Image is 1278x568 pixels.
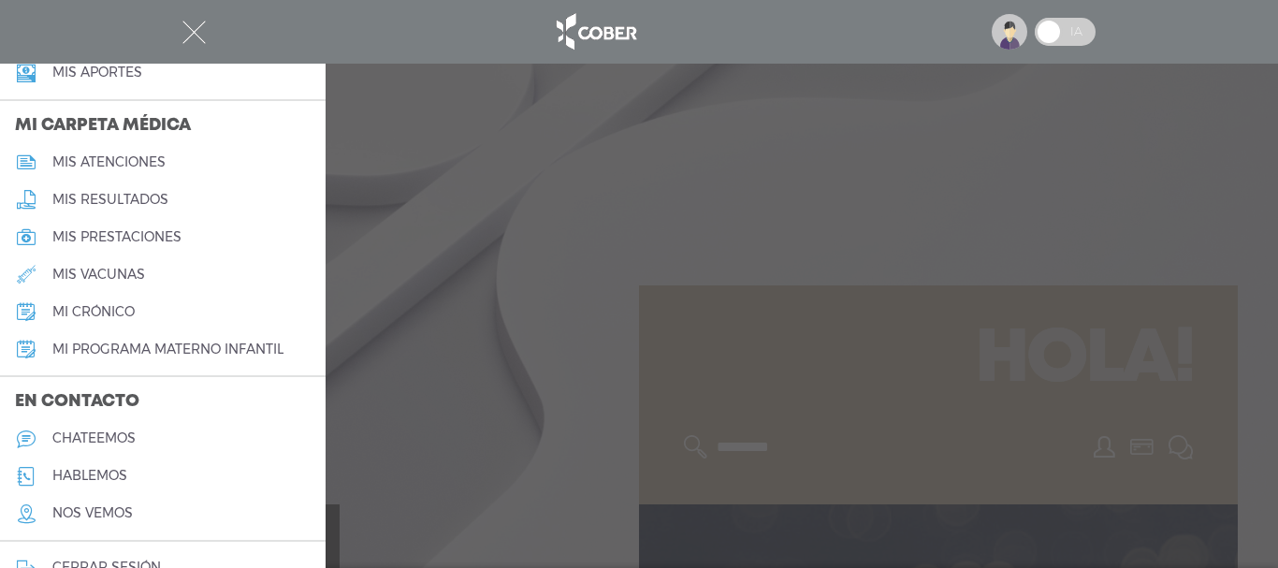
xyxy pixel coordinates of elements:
[546,9,645,54] img: logo_cober_home-white.png
[992,14,1027,50] img: profile-placeholder.svg
[52,229,182,245] h5: mis prestaciones
[52,192,168,208] h5: mis resultados
[52,65,142,80] h5: Mis aportes
[182,21,206,44] img: Cober_menu-close-white.svg
[52,267,145,283] h5: mis vacunas
[52,430,136,446] h5: chateemos
[52,342,283,357] h5: mi programa materno infantil
[52,154,166,170] h5: mis atenciones
[52,304,135,320] h5: mi crónico
[52,468,127,484] h5: hablemos
[52,505,133,521] h5: nos vemos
